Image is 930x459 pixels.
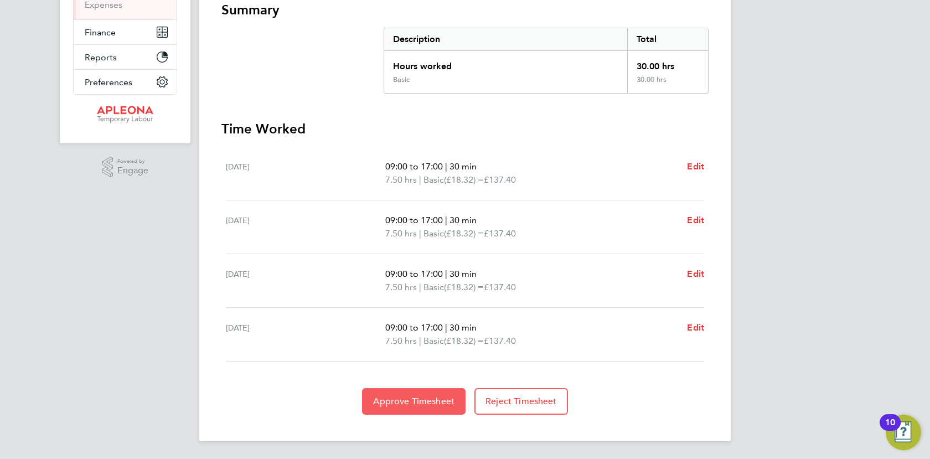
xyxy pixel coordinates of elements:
[687,321,704,334] a: Edit
[385,174,417,185] span: 7.50 hrs
[385,228,417,239] span: 7.50 hrs
[444,174,484,185] span: (£18.32) =
[484,336,516,346] span: £137.40
[627,51,708,75] div: 30.00 hrs
[485,396,557,407] span: Reject Timesheet
[221,1,709,19] h3: Summary
[384,28,709,94] div: Summary
[886,415,921,450] button: Open Resource Center, 10 new notifications
[385,161,443,172] span: 09:00 to 17:00
[384,28,627,50] div: Description
[221,120,709,138] h3: Time Worked
[221,1,709,415] section: Timesheet
[384,51,627,75] div: Hours worked
[687,215,704,225] span: Edit
[484,282,516,292] span: £137.40
[687,269,704,279] span: Edit
[226,214,385,240] div: [DATE]
[73,106,177,123] a: Go to home page
[885,422,895,437] div: 10
[393,75,410,84] div: Basic
[385,215,443,225] span: 09:00 to 17:00
[419,282,421,292] span: |
[449,322,477,333] span: 30 min
[445,215,447,225] span: |
[423,281,444,294] span: Basic
[445,322,447,333] span: |
[74,45,177,69] button: Reports
[419,228,421,239] span: |
[117,157,148,166] span: Powered by
[423,227,444,240] span: Basic
[445,269,447,279] span: |
[687,160,704,173] a: Edit
[687,214,704,227] a: Edit
[102,157,149,178] a: Powered byEngage
[687,322,704,333] span: Edit
[449,215,477,225] span: 30 min
[74,20,177,44] button: Finance
[385,269,443,279] span: 09:00 to 17:00
[419,174,421,185] span: |
[484,228,516,239] span: £137.40
[226,321,385,348] div: [DATE]
[117,166,148,176] span: Engage
[74,70,177,94] button: Preferences
[85,27,116,38] span: Finance
[449,161,477,172] span: 30 min
[362,388,466,415] button: Approve Timesheet
[373,396,454,407] span: Approve Timesheet
[97,106,153,123] img: apleona-logo-retina.png
[445,161,447,172] span: |
[687,267,704,281] a: Edit
[385,322,443,333] span: 09:00 to 17:00
[85,77,132,87] span: Preferences
[226,160,385,187] div: [DATE]
[85,52,117,63] span: Reports
[385,336,417,346] span: 7.50 hrs
[484,174,516,185] span: £137.40
[226,267,385,294] div: [DATE]
[687,161,704,172] span: Edit
[385,282,417,292] span: 7.50 hrs
[444,282,484,292] span: (£18.32) =
[449,269,477,279] span: 30 min
[444,228,484,239] span: (£18.32) =
[419,336,421,346] span: |
[444,336,484,346] span: (£18.32) =
[627,28,708,50] div: Total
[474,388,568,415] button: Reject Timesheet
[423,334,444,348] span: Basic
[627,75,708,93] div: 30.00 hrs
[423,173,444,187] span: Basic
